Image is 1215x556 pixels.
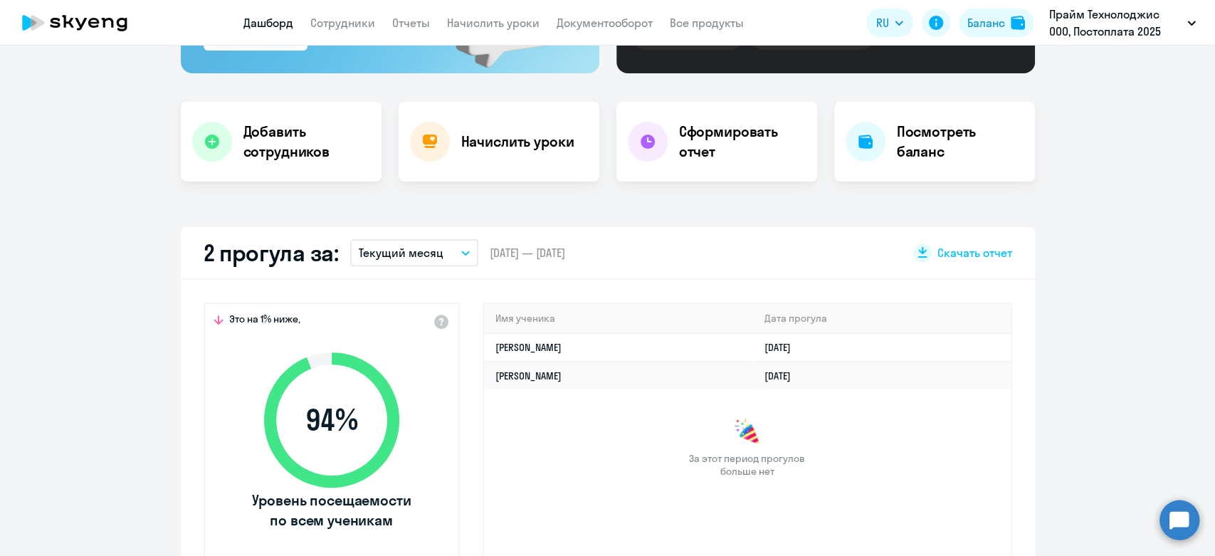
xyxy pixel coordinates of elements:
span: За этот период прогулов больше нет [688,452,807,478]
a: Сотрудники [310,16,375,30]
a: [DATE] [764,341,802,354]
p: Текущий месяц [359,244,443,261]
a: [PERSON_NAME] [495,341,562,354]
img: balance [1011,16,1025,30]
span: Уровень посещаемости по всем ученикам [250,491,414,530]
a: [DATE] [764,369,802,382]
h4: Добавить сотрудников [243,122,370,162]
span: RU [876,14,889,31]
button: Текущий месяц [350,239,478,266]
button: RU [866,9,913,37]
span: [DATE] — [DATE] [490,245,565,261]
a: Документооборот [557,16,653,30]
th: Дата прогула [753,304,1010,333]
h2: 2 прогула за: [204,238,339,267]
div: Баланс [967,14,1005,31]
button: Балансbalance [959,9,1033,37]
a: Начислить уроки [447,16,540,30]
button: Прайм Технолоджис ООО, Постоплата 2025 [1042,6,1203,40]
img: congrats [733,418,762,446]
span: 94 % [250,403,414,437]
a: Дашборд [243,16,293,30]
a: Отчеты [392,16,430,30]
th: Имя ученика [484,304,754,333]
h4: Начислить уроки [461,132,574,152]
h4: Сформировать отчет [679,122,806,162]
span: Скачать отчет [937,245,1012,261]
h4: Посмотреть баланс [897,122,1024,162]
span: Это на 1% ниже, [229,313,300,330]
p: Прайм Технолоджис ООО, Постоплата 2025 [1049,6,1182,40]
a: Все продукты [670,16,744,30]
a: [PERSON_NAME] [495,369,562,382]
